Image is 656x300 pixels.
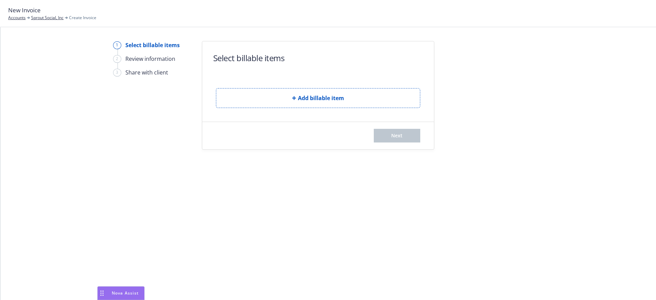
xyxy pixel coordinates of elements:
[112,290,139,296] span: Nova Assist
[113,55,121,63] div: 2
[97,286,145,300] button: Nova Assist
[69,15,96,21] span: Create Invoice
[374,129,420,142] button: Next
[31,15,64,21] a: Sprout Social, Inc
[8,6,41,15] span: New Invoice
[113,69,121,77] div: 3
[213,52,285,64] h1: Select billable items
[8,15,26,21] a: Accounts
[98,287,106,300] div: Drag to move
[298,94,344,102] span: Add billable item
[113,41,121,49] div: 1
[125,68,168,77] div: Share with client
[391,132,402,139] span: Next
[125,55,175,63] div: Review information
[216,88,420,108] button: Add billable item
[125,41,180,49] div: Select billable items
